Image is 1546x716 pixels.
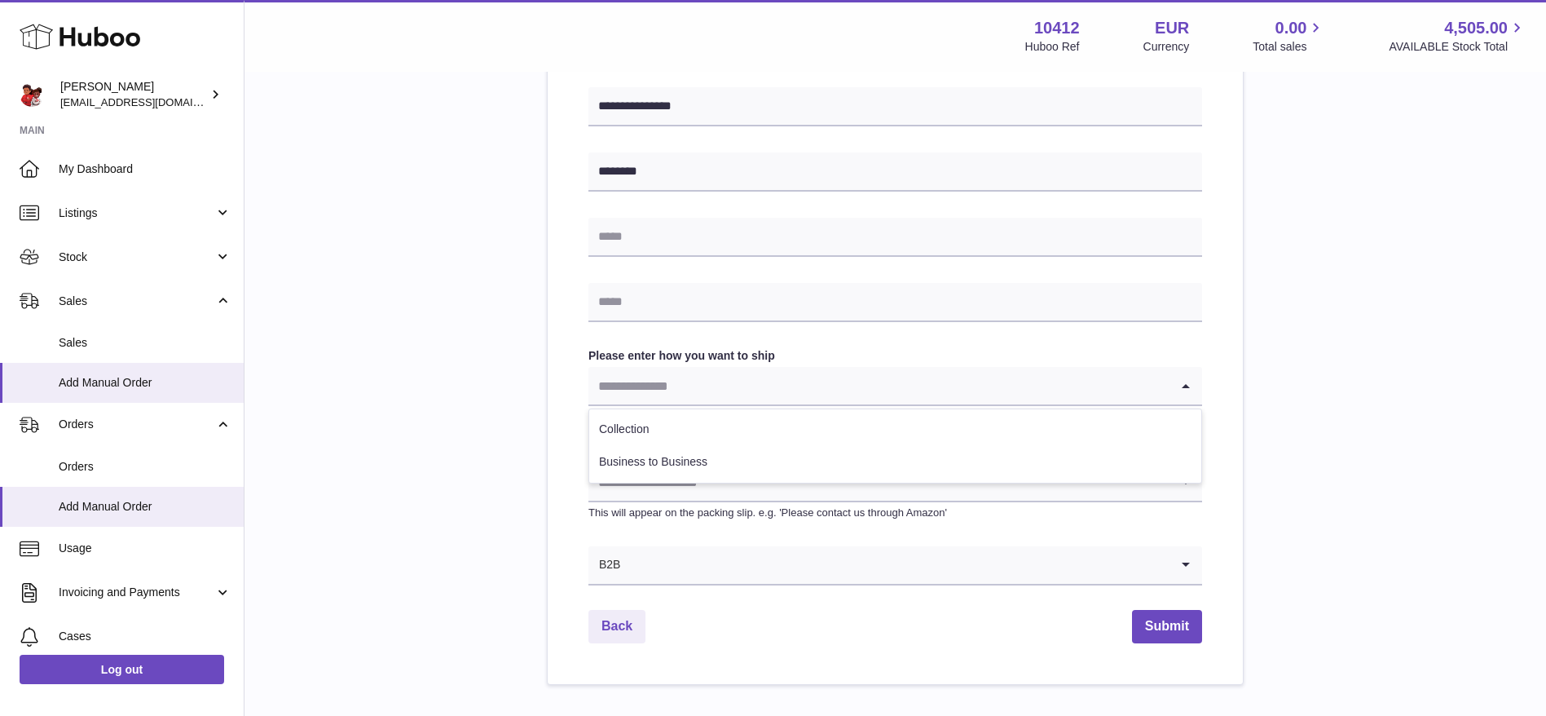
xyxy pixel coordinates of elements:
[588,432,1202,451] h2: Optional extra fields
[60,95,240,108] span: [EMAIL_ADDRESS][DOMAIN_NAME]
[1275,17,1307,39] span: 0.00
[588,610,645,643] a: Back
[1389,39,1526,55] span: AVAILABLE Stock Total
[1389,17,1526,55] a: 4,505.00 AVAILABLE Stock Total
[1253,39,1325,55] span: Total sales
[59,375,231,391] span: Add Manual Order
[59,335,231,351] span: Sales
[59,629,231,644] span: Cases
[1143,39,1190,55] div: Currency
[59,459,231,475] span: Orders
[59,294,214,309] span: Sales
[588,367,1169,404] input: Search for option
[588,546,621,584] span: B2B
[1253,17,1325,55] a: 0.00 Total sales
[59,585,214,600] span: Invoicing and Payments
[20,655,224,684] a: Log out
[1155,17,1189,39] strong: EUR
[588,367,1202,406] div: Search for option
[588,506,1202,520] p: This will appear on the packing slip. e.g. 'Please contact us through Amazon'
[1132,610,1202,643] button: Submit
[59,541,231,556] span: Usage
[621,546,1169,584] input: Search for option
[59,417,214,432] span: Orders
[1444,17,1508,39] span: 4,505.00
[59,161,231,177] span: My Dashboard
[60,79,207,110] div: [PERSON_NAME]
[1025,39,1080,55] div: Huboo Ref
[59,499,231,515] span: Add Manual Order
[1034,17,1080,39] strong: 10412
[20,82,44,107] img: internalAdmin-10412@internal.huboo.com
[588,463,1202,502] div: Search for option
[588,348,1202,364] label: Please enter how you want to ship
[588,463,1169,501] input: Search for option
[59,250,214,265] span: Stock
[59,206,214,221] span: Listings
[588,546,1202,586] div: Search for option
